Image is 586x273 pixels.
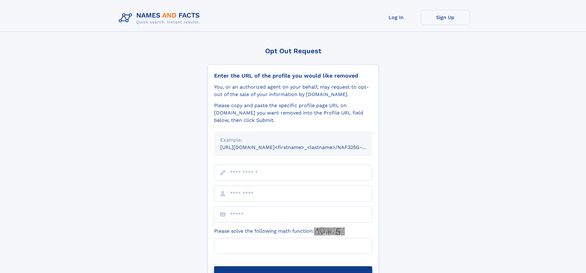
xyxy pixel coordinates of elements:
[372,10,421,25] a: Log In
[214,83,372,98] div: You, or an authorized agent on your behalf, may request to opt-out of the sale of your informatio...
[214,72,372,79] div: Enter the URL of the profile you would like removed
[208,47,379,55] div: Opt Out Request
[421,10,470,25] a: Sign Up
[220,144,384,150] small: [URL][DOMAIN_NAME]<firstname>_<lastname>/NAF325G-xxxxxxxx
[116,10,205,26] img: Logo Names and Facts
[214,102,372,124] div: Please copy and paste the specific profile page URL on [DOMAIN_NAME] you want removed into the Pr...
[214,227,345,235] label: Please solve the following math function:
[220,136,366,144] div: Example:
